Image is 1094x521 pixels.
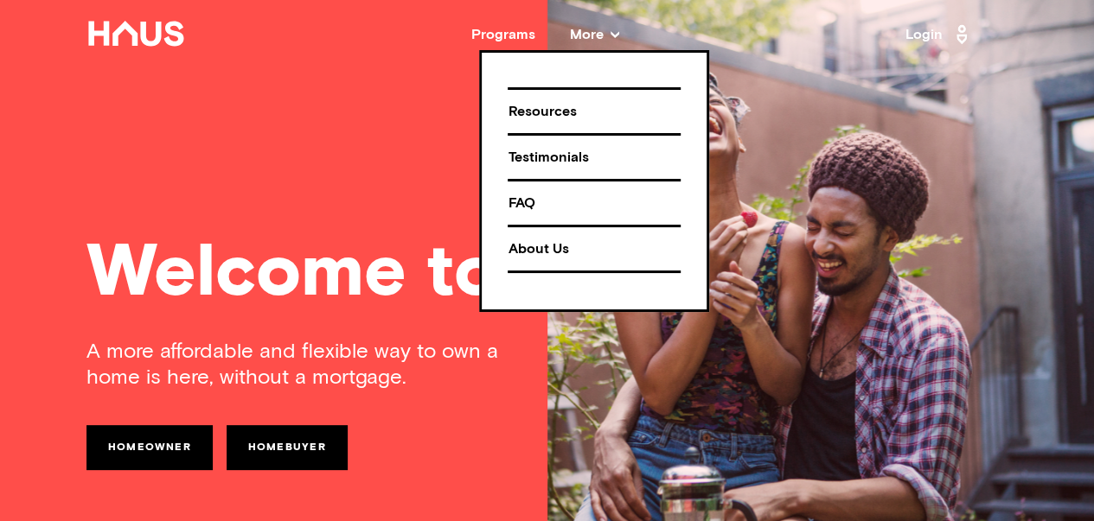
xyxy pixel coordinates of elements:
[508,188,681,219] div: FAQ
[508,225,681,273] a: About Us
[86,238,1008,311] div: Welcome to Haus
[508,234,681,264] div: About Us
[508,87,681,133] a: Resources
[508,97,681,127] div: Resources
[508,143,681,173] div: Testimonials
[508,133,681,179] a: Testimonials
[471,28,535,41] a: Programs
[905,21,973,48] a: Login
[570,28,619,41] span: More
[508,179,681,225] a: FAQ
[86,339,547,391] div: A more affordable and flexible way to own a home is here, without a mortgage.
[86,425,213,470] a: Homeowner
[227,425,348,470] a: Homebuyer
